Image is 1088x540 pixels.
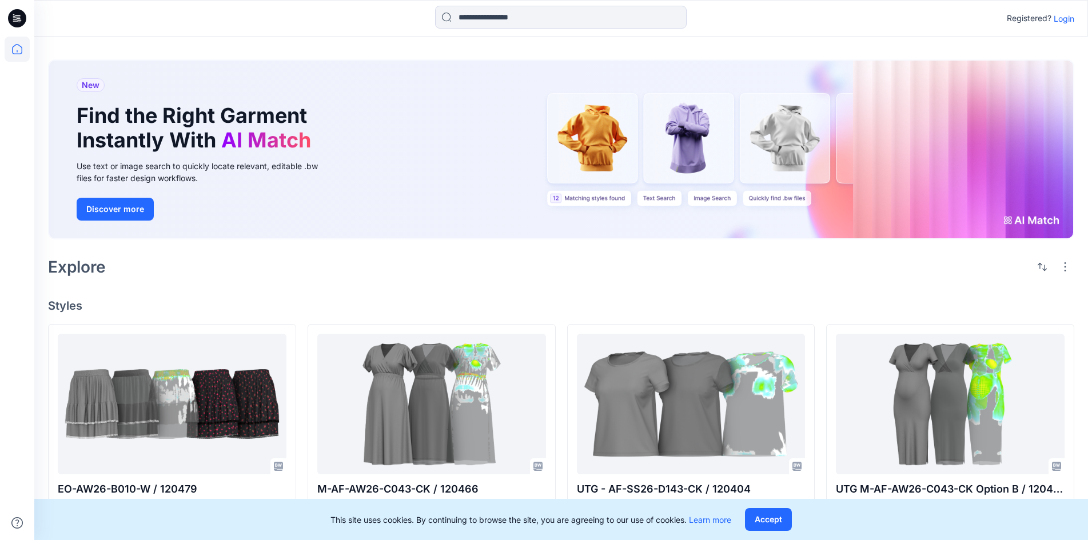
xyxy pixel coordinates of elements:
[77,103,317,153] h1: Find the Right Garment Instantly With
[48,299,1074,313] h4: Styles
[221,127,311,153] span: AI Match
[82,78,99,92] span: New
[58,481,286,497] p: EO-AW26-B010-W / 120479
[317,481,546,497] p: M-AF-AW26-C043-CK / 120466
[577,334,806,474] a: UTG - AF-SS26-D143-CK / 120404
[836,481,1065,497] p: UTG M-AF-AW26-C043-CK Option B / 120461
[77,198,154,221] button: Discover more
[330,514,731,526] p: This site uses cookies. By continuing to browse the site, you are agreeing to our use of cookies.
[745,508,792,531] button: Accept
[1007,11,1051,25] p: Registered?
[836,334,1065,474] a: UTG M-AF-AW26-C043-CK Option B / 120461
[577,481,806,497] p: UTG - AF-SS26-D143-CK / 120404
[48,258,106,276] h2: Explore
[58,334,286,474] a: EO-AW26-B010-W / 120479
[77,160,334,184] div: Use text or image search to quickly locate relevant, editable .bw files for faster design workflows.
[689,515,731,525] a: Learn more
[1054,13,1074,25] p: Login
[317,334,546,474] a: M-AF-AW26-C043-CK / 120466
